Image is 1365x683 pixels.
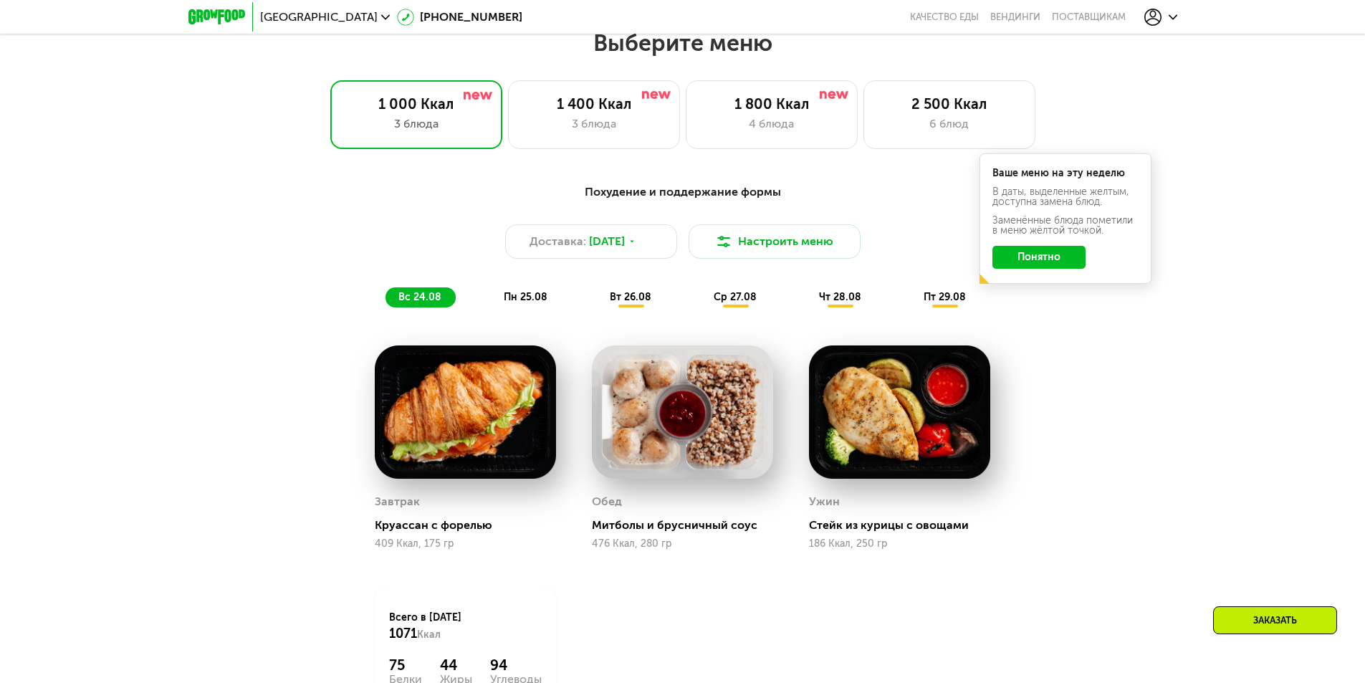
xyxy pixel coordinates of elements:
[259,183,1107,201] div: Похудение и поддержание формы
[992,187,1139,207] div: В даты, выделенные желтым, доступна замена блюд.
[375,491,420,512] div: Завтрак
[610,291,651,303] span: вт 26.08
[389,611,542,642] div: Всего в [DATE]
[878,115,1020,133] div: 6 блюд
[375,538,556,550] div: 409 Ккал, 175 гр
[714,291,757,303] span: ср 27.08
[924,291,966,303] span: пт 29.08
[490,656,542,674] div: 94
[504,291,547,303] span: пн 25.08
[592,491,622,512] div: Обед
[417,629,441,641] span: Ккал
[992,216,1139,236] div: Заменённые блюда пометили в меню жёлтой точкой.
[46,29,1319,57] h2: Выберите меню
[1213,606,1337,634] div: Заказать
[530,233,586,250] span: Доставка:
[397,9,522,26] a: [PHONE_NUMBER]
[809,491,840,512] div: Ужин
[389,626,417,641] span: 1071
[440,656,472,674] div: 44
[809,518,1002,532] div: Стейк из курицы с овощами
[398,291,441,303] span: вс 24.08
[375,518,567,532] div: Круассан с форелью
[345,115,487,133] div: 3 блюда
[701,115,843,133] div: 4 блюда
[1052,11,1126,23] div: поставщикам
[992,168,1139,178] div: Ваше меню на эту неделю
[260,11,378,23] span: [GEOGRAPHIC_DATA]
[992,246,1086,269] button: Понятно
[389,656,422,674] div: 75
[910,11,979,23] a: Качество еды
[592,538,773,550] div: 476 Ккал, 280 гр
[523,115,665,133] div: 3 блюда
[990,11,1040,23] a: Вендинги
[701,95,843,113] div: 1 800 Ккал
[345,95,487,113] div: 1 000 Ккал
[589,233,625,250] span: [DATE]
[878,95,1020,113] div: 2 500 Ккал
[592,518,785,532] div: Митболы и брусничный соус
[819,291,861,303] span: чт 28.08
[523,95,665,113] div: 1 400 Ккал
[809,538,990,550] div: 186 Ккал, 250 гр
[689,224,861,259] button: Настроить меню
